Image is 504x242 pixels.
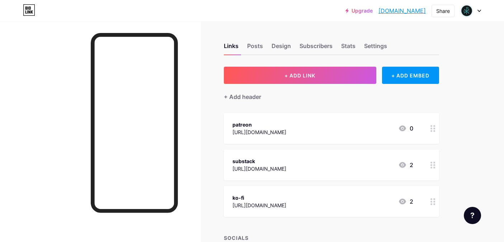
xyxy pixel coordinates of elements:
a: Upgrade [345,8,373,14]
div: [URL][DOMAIN_NAME] [232,201,286,209]
div: 0 [398,124,413,133]
div: substack [232,157,286,165]
div: + ADD EMBED [382,67,439,84]
div: + Add header [224,92,261,101]
div: SOCIALS [224,234,439,242]
div: [URL][DOMAIN_NAME] [232,128,286,136]
div: Subscribers [300,42,333,54]
div: patreon [232,121,286,128]
div: Links [224,42,239,54]
div: Posts [247,42,263,54]
img: alternativepractice [460,4,474,18]
div: ko-fi [232,194,286,201]
div: Settings [364,42,387,54]
div: Design [272,42,291,54]
div: 2 [398,161,413,169]
div: 2 [398,197,413,206]
div: Stats [341,42,355,54]
div: [URL][DOMAIN_NAME] [232,165,286,172]
span: + ADD LINK [284,72,315,79]
a: [DOMAIN_NAME] [378,6,426,15]
div: Share [436,7,450,15]
button: + ADD LINK [224,67,376,84]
